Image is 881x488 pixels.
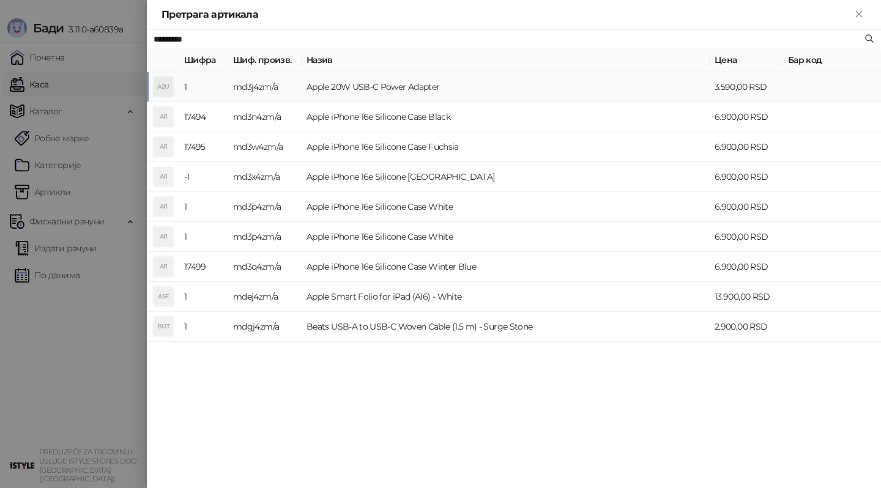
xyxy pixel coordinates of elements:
[154,77,173,97] div: A2U
[852,7,866,22] button: Close
[154,107,173,127] div: AI1
[154,167,173,187] div: AI1
[228,48,302,72] th: Шиф. произв.
[710,252,783,282] td: 6.900,00 RSD
[154,197,173,216] div: AI1
[710,162,783,192] td: 6.900,00 RSD
[302,252,710,282] td: Apple iPhone 16e Silicone Case Winter Blue
[179,222,228,252] td: 1
[710,132,783,162] td: 6.900,00 RSD
[179,252,228,282] td: 17499
[710,72,783,102] td: 3.590,00 RSD
[302,282,710,312] td: Apple Smart Folio for iPad (A16) - White
[228,312,302,342] td: mdgj4zm/a
[710,312,783,342] td: 2.900,00 RSD
[302,162,710,192] td: Apple iPhone 16e Silicone [GEOGRAPHIC_DATA]
[302,48,710,72] th: Назив
[228,162,302,192] td: md3x4zm/a
[783,48,881,72] th: Бар код
[302,192,710,222] td: Apple iPhone 16e Silicone Case White
[228,132,302,162] td: md3w4zm/a
[228,282,302,312] td: mdej4zm/a
[154,287,173,306] div: ASF
[179,48,228,72] th: Шифра
[179,102,228,132] td: 17494
[710,282,783,312] td: 13.900,00 RSD
[302,102,710,132] td: Apple iPhone 16e Silicone Case Black
[710,222,783,252] td: 6.900,00 RSD
[302,222,710,252] td: Apple iPhone 16e Silicone Case White
[179,192,228,222] td: 1
[302,132,710,162] td: Apple iPhone 16e Silicone Case Fuchsia
[179,162,228,192] td: -1
[228,192,302,222] td: md3p4zm/a
[154,227,173,246] div: AI1
[154,257,173,276] div: AI1
[154,137,173,157] div: AI1
[710,192,783,222] td: 6.900,00 RSD
[710,48,783,72] th: Цена
[228,72,302,102] td: md3j4zm/a
[302,72,710,102] td: Apple 20W USB-C Power Adapter
[154,317,173,336] div: BUT
[162,7,852,22] div: Претрага артикала
[179,312,228,342] td: 1
[228,102,302,132] td: md3n4zm/a
[302,312,710,342] td: Beats USB-A to USB-C Woven Cable (1.5 m) - Surge Stone
[179,282,228,312] td: 1
[179,72,228,102] td: 1
[228,252,302,282] td: md3q4zm/a
[179,132,228,162] td: 17495
[228,222,302,252] td: md3p4zm/a
[710,102,783,132] td: 6.900,00 RSD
